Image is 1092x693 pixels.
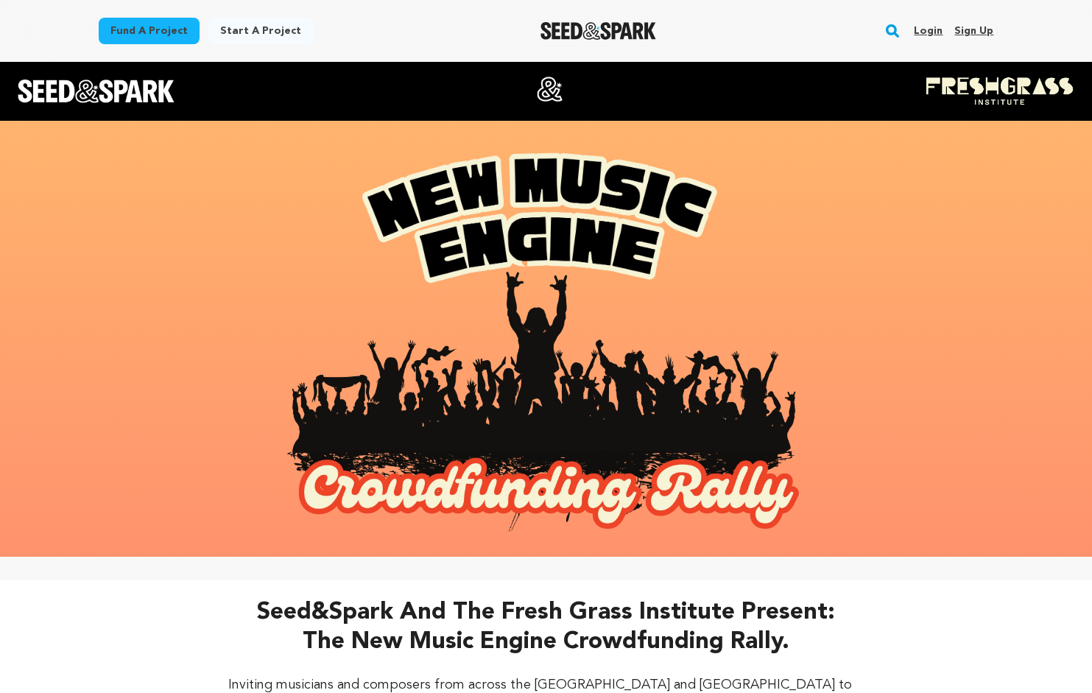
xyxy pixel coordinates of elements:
[925,77,1074,106] img: Fresh Grass Institute Logo
[228,598,864,657] p: Seed&Spark and the Fresh Grass Institute present: the New Music Engine Crowdfunding Rally.
[345,127,747,313] img: New Music Engine Rally Headline
[18,80,175,103] img: Seed&Spark Logo
[914,19,943,43] a: Login
[208,18,313,44] a: Start a project
[537,77,563,106] img: Seed&Spark Amp Logo
[540,22,656,40] img: Seed&Spark Logo Dark Mode
[278,272,815,556] img: New Music Engine Crowdfunding Rally Crowd
[99,18,200,44] a: Fund a project
[540,22,656,40] a: Seed&Spark Homepage
[954,19,993,43] a: Sign up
